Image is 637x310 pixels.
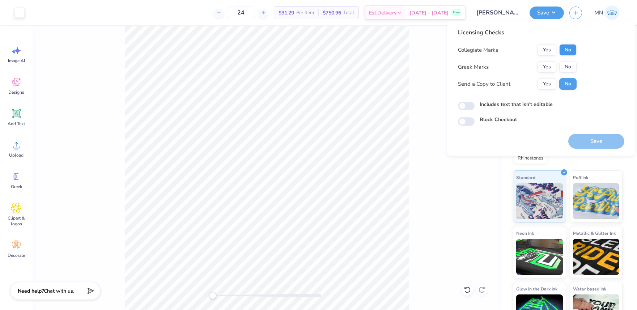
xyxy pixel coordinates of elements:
[343,9,354,17] span: Total
[471,5,524,20] input: Untitled Design
[458,80,510,88] div: Send a Copy to Client
[8,89,24,95] span: Designs
[573,285,606,293] span: Water based Ink
[530,7,564,19] button: Save
[538,44,556,56] button: Yes
[573,229,616,237] span: Metallic & Glitter Ink
[573,174,588,181] span: Puff Ink
[573,183,620,219] img: Puff Ink
[458,28,577,37] div: Licensing Checks
[458,63,489,71] div: Greek Marks
[516,239,563,275] img: Neon Ink
[480,101,553,108] label: Includes text that isn't editable
[516,229,534,237] span: Neon Ink
[573,239,620,275] img: Metallic & Glitter Ink
[44,288,74,294] span: Chat with us.
[227,6,255,19] input: – –
[409,9,449,17] span: [DATE] - [DATE]
[480,116,517,123] label: Block Checkout
[516,183,563,219] img: Standard
[513,153,548,164] div: Rhinestones
[209,292,216,299] div: Accessibility label
[458,46,498,54] div: Collegiate Marks
[559,44,577,56] button: No
[323,9,341,17] span: $750.96
[18,288,44,294] strong: Need help?
[8,121,25,127] span: Add Text
[559,78,577,90] button: No
[594,9,603,17] span: MN
[296,9,314,17] span: Per Item
[9,152,24,158] span: Upload
[8,252,25,258] span: Decorate
[516,174,535,181] span: Standard
[369,9,396,17] span: Est. Delivery
[453,10,460,15] span: Free
[538,61,556,73] button: Yes
[11,184,22,190] span: Greek
[4,215,28,227] span: Clipart & logos
[8,58,25,64] span: Image AI
[516,285,557,293] span: Glow in the Dark Ink
[538,78,556,90] button: Yes
[591,5,623,20] a: MN
[559,61,577,73] button: No
[279,9,294,17] span: $31.29
[605,5,619,20] img: Mark Navarro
